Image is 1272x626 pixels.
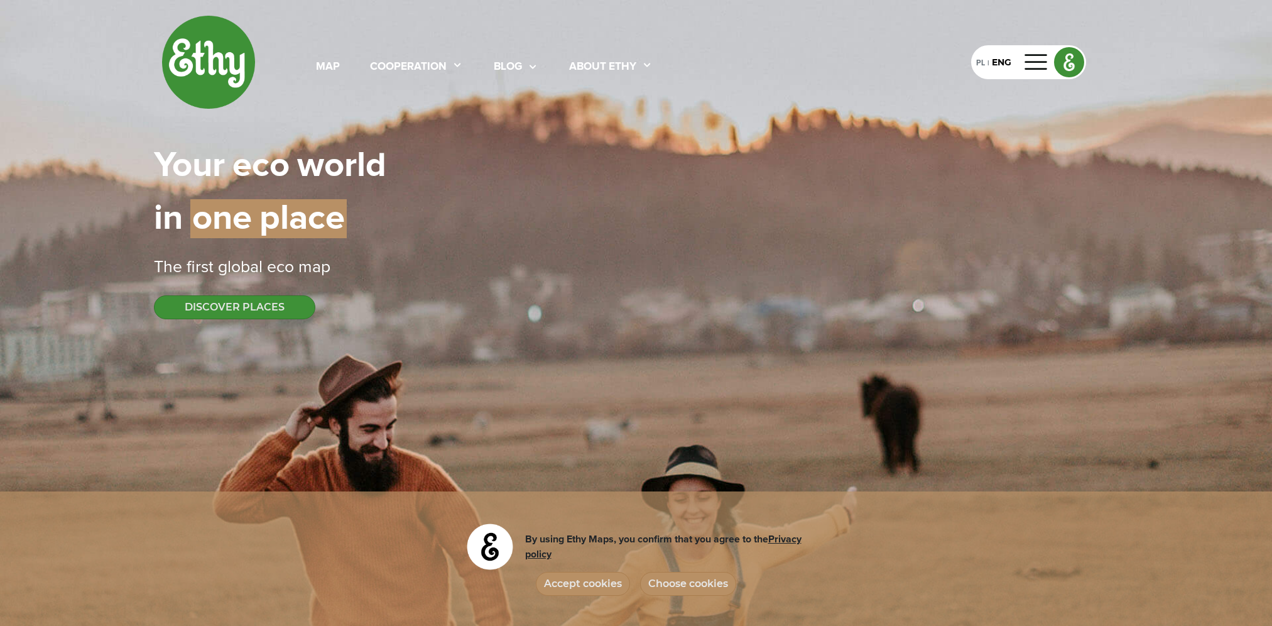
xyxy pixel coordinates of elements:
span: | [225,148,232,184]
span: Your [154,148,225,184]
span: By using Ethy Maps, you confirm that you agree to the [525,534,802,559]
div: map [316,59,340,75]
img: ethy-logo [161,15,256,109]
a: Privacy policy [525,534,802,559]
div: ENG [992,56,1011,69]
div: | [985,58,992,69]
span: | [290,148,297,184]
button: Accept cookies [536,572,630,596]
div: The first global eco map [154,255,1119,280]
img: logo_bw.png [465,522,515,572]
div: cooperation [370,59,447,75]
button: Choose cookies [640,572,736,596]
button: DISCOVER PLACES [154,295,315,319]
span: one [190,199,252,238]
div: PL [976,55,985,69]
div: About ethy [569,59,636,75]
span: | [183,201,190,236]
span: world [297,148,386,184]
img: ethy logo [1055,48,1084,77]
span: eco [232,148,290,184]
span: | [252,199,259,238]
span: in [154,201,183,236]
span: place [259,199,347,238]
div: blog [494,59,522,75]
